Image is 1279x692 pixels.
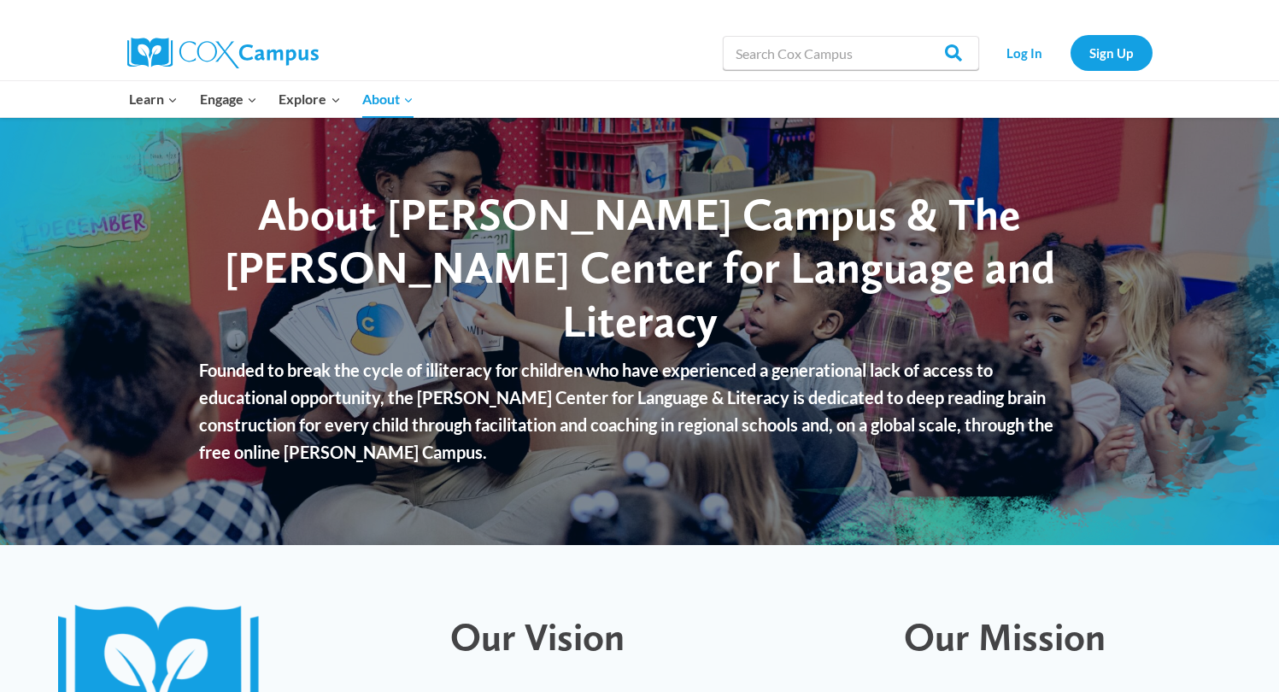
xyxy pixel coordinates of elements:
[988,35,1062,70] a: Log In
[450,613,625,660] span: Our Vision
[127,38,319,68] img: Cox Campus
[200,88,257,110] span: Engage
[1071,35,1153,70] a: Sign Up
[723,36,979,70] input: Search Cox Campus
[988,35,1153,70] nav: Secondary Navigation
[279,88,340,110] span: Explore
[129,88,178,110] span: Learn
[225,187,1055,348] span: About [PERSON_NAME] Campus & The [PERSON_NAME] Center for Language and Literacy
[199,356,1080,466] p: Founded to break the cycle of illiteracy for children who have experienced a generational lack of...
[362,88,414,110] span: About
[904,613,1106,660] span: Our Mission
[119,81,425,117] nav: Primary Navigation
